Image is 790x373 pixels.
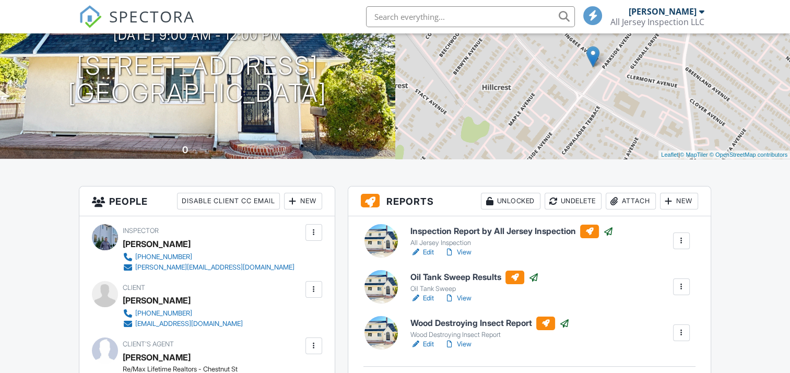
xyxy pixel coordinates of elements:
div: New [284,193,322,209]
a: [PERSON_NAME][EMAIL_ADDRESS][DOMAIN_NAME] [123,262,294,273]
a: © OpenStreetMap contributors [710,151,787,158]
a: View [444,293,471,304]
h6: Inspection Report by All Jersey Inspection [410,225,614,238]
a: SPECTORA [79,14,195,36]
a: Edit [410,339,434,349]
div: [EMAIL_ADDRESS][DOMAIN_NAME] [135,320,243,328]
a: Wood Destroying Insect Report Wood Destroying Insect Report [410,317,570,340]
div: [PERSON_NAME] [629,6,697,17]
span: SPECTORA [109,5,195,27]
div: [PHONE_NUMBER] [135,309,192,318]
span: Inspector [123,227,159,235]
a: View [444,247,471,258]
div: [PERSON_NAME][EMAIL_ADDRESS][DOMAIN_NAME] [135,263,294,272]
div: Disable Client CC Email [177,193,280,209]
a: Leaflet [661,151,678,158]
div: Oil Tank Sweep [410,285,539,293]
h3: [DATE] 9:00 am - 12:00 pm [113,28,281,42]
a: [EMAIL_ADDRESS][DOMAIN_NAME] [123,319,243,329]
span: Client's Agent [123,340,174,348]
div: New [660,193,698,209]
div: Wood Destroying Insect Report [410,331,570,339]
div: All Jersey Inspection LLC [610,17,704,27]
a: [PHONE_NUMBER] [123,308,243,319]
div: 0 [182,144,188,155]
div: Undelete [545,193,602,209]
h3: Reports [348,186,711,216]
a: © MapTiler [680,151,708,158]
a: [PHONE_NUMBER] [123,252,294,262]
input: Search everything... [366,6,575,27]
div: [PERSON_NAME] [123,236,191,252]
a: Edit [410,293,434,304]
h3: People [79,186,334,216]
img: The Best Home Inspection Software - Spectora [79,5,102,28]
div: Attach [606,193,656,209]
div: [PERSON_NAME] [123,293,191,308]
h6: Oil Tank Sweep Results [410,271,539,284]
div: All Jersey Inspection [410,239,614,247]
a: Oil Tank Sweep Results Oil Tank Sweep [410,271,539,294]
span: Client [123,284,145,292]
div: [PHONE_NUMBER] [135,253,192,261]
span: sq. ft. [190,147,204,155]
h1: [STREET_ADDRESS] [GEOGRAPHIC_DATA] [68,52,327,108]
div: Unlocked [481,193,540,209]
a: [PERSON_NAME] [123,349,191,365]
a: Edit [410,247,434,258]
a: Inspection Report by All Jersey Inspection All Jersey Inspection [410,225,614,248]
h6: Wood Destroying Insect Report [410,317,570,330]
a: View [444,339,471,349]
div: | [658,150,790,159]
